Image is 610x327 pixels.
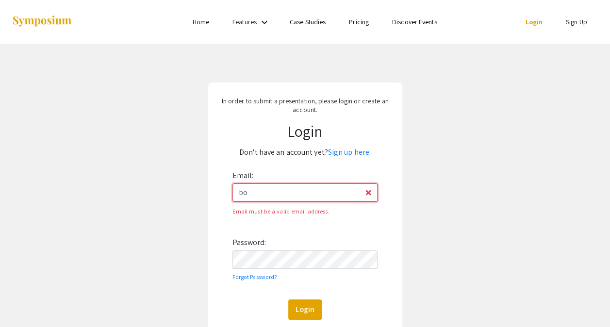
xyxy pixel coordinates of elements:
[566,17,587,26] a: Sign Up
[232,17,257,26] a: Features
[214,122,396,140] h1: Login
[392,17,437,26] a: Discover Events
[232,168,254,183] label: Email:
[259,16,270,28] mat-icon: Expand Features list
[7,283,41,320] iframe: Chat
[232,235,266,250] label: Password:
[290,17,326,26] a: Case Studies
[288,299,322,320] button: Login
[349,17,369,26] a: Pricing
[232,273,278,280] a: Forgot Password?
[193,17,209,26] a: Home
[232,204,378,219] div: Email must be a valid email address.
[12,15,72,28] img: Symposium by ForagerOne
[214,97,396,114] p: In order to submit a presentation, please login or create an account.
[214,145,396,160] p: Don't have an account yet?
[328,147,371,157] a: Sign up here.
[525,17,543,26] a: Login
